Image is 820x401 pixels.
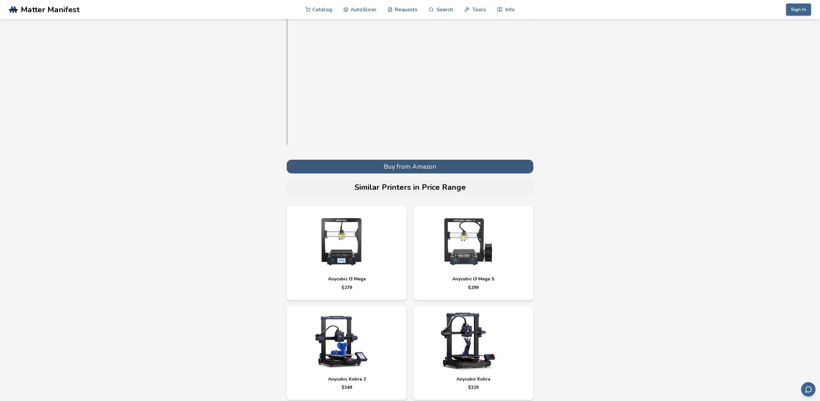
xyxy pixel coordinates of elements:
h4: Anycubic Kobra [420,377,527,382]
a: Anycubic Kobra 2$349 [287,306,407,400]
a: Anycubic I3 Mega$279 [287,206,407,300]
span: Matter Manifest [21,5,79,14]
img: Anycubic I3 Mega S [420,213,516,270]
h2: Similar Printers in Price Range [290,183,530,192]
p: $ 329 [420,385,527,390]
button: Buy from Amazon [287,160,533,173]
p: $ 279 [293,285,400,290]
a: Anycubic I3 Mega S$299 [413,206,533,300]
img: Anycubic Kobra [420,313,516,370]
button: Send feedback via email [801,382,816,397]
h4: Anycubic I3 Mega S [420,277,527,282]
h4: Anycubic I3 Mega [293,277,400,282]
img: Anycubic I3 Mega [293,213,389,270]
p: $ 299 [420,285,527,290]
a: Anycubic Kobra$329 [413,306,533,400]
p: $ 349 [293,385,400,390]
button: Sign In [786,4,811,16]
iframe: Anycubic Kobra 3 V2 Setup Video [287,8,533,147]
h4: Anycubic Kobra 2 [293,377,400,382]
img: Anycubic Kobra 2 [293,313,389,370]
